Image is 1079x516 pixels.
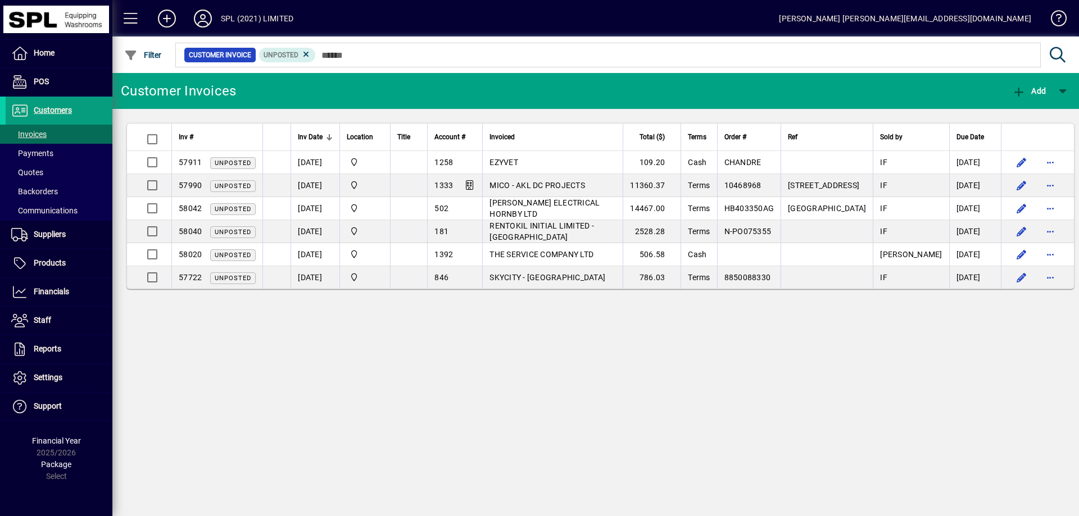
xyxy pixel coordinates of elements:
[1013,176,1031,194] button: Edit
[121,45,165,65] button: Filter
[724,204,774,213] span: HB403350AG
[1013,245,1031,263] button: Edit
[34,287,69,296] span: Financials
[179,250,202,259] span: 58020
[623,266,681,289] td: 786.03
[34,106,72,115] span: Customers
[949,220,1001,243] td: [DATE]
[1042,222,1060,240] button: More options
[179,131,256,143] div: Inv #
[34,77,49,86] span: POS
[6,307,112,335] a: Staff
[34,373,62,382] span: Settings
[6,221,112,249] a: Suppliers
[1013,268,1031,286] button: Edit
[779,10,1031,28] div: [PERSON_NAME] [PERSON_NAME][EMAIL_ADDRESS][DOMAIN_NAME]
[6,39,112,67] a: Home
[291,243,339,266] td: [DATE]
[221,10,293,28] div: SPL (2021) LIMITED
[688,181,710,190] span: Terms
[215,229,251,236] span: Unposted
[724,131,746,143] span: Order #
[434,250,453,259] span: 1392
[189,49,251,61] span: Customer Invoice
[6,278,112,306] a: Financials
[1042,245,1060,263] button: More options
[724,158,761,167] span: CHANDRE
[788,181,859,190] span: [STREET_ADDRESS]
[185,8,221,29] button: Profile
[6,249,112,277] a: Products
[623,151,681,174] td: 109.20
[11,130,47,139] span: Invoices
[397,131,410,143] span: Title
[880,158,887,167] span: IF
[1009,81,1049,101] button: Add
[347,225,383,238] span: SPL (2021) Limited
[347,271,383,284] span: SPL (2021) Limited
[6,125,112,144] a: Invoices
[11,206,78,215] span: Communications
[489,131,616,143] div: Invoiced
[1042,153,1060,171] button: More options
[688,227,710,236] span: Terms
[179,158,202,167] span: 57911
[489,221,594,241] span: RENTOKIL INITIAL LIMITED - [GEOGRAPHIC_DATA]
[179,273,202,282] span: 57722
[149,8,185,29] button: Add
[179,181,202,190] span: 57990
[688,273,710,282] span: Terms
[623,174,681,197] td: 11360.37
[880,204,887,213] span: IF
[6,392,112,421] a: Support
[291,151,339,174] td: [DATE]
[121,82,236,100] div: Customer Invoices
[11,149,53,158] span: Payments
[6,182,112,201] a: Backorders
[11,187,58,196] span: Backorders
[434,131,475,143] div: Account #
[688,250,706,259] span: Cash
[949,197,1001,220] td: [DATE]
[688,204,710,213] span: Terms
[724,181,761,190] span: 10468968
[6,163,112,182] a: Quotes
[788,204,866,213] span: [GEOGRAPHIC_DATA]
[623,197,681,220] td: 14467.00
[489,181,585,190] span: MICO - AKL DC PROJECTS
[291,266,339,289] td: [DATE]
[11,168,43,177] span: Quotes
[179,227,202,236] span: 58040
[264,51,298,59] span: Unposted
[347,179,383,191] span: SPL (2021) Limited
[397,131,420,143] div: Title
[623,220,681,243] td: 2528.28
[489,158,518,167] span: EZYVET
[124,51,162,60] span: Filter
[880,131,942,143] div: Sold by
[434,181,453,190] span: 1333
[623,243,681,266] td: 506.58
[1013,153,1031,171] button: Edit
[788,131,797,143] span: Ref
[1042,2,1065,39] a: Knowledge Base
[298,131,333,143] div: Inv Date
[34,258,66,267] span: Products
[34,230,66,239] span: Suppliers
[640,131,665,143] span: Total ($)
[949,174,1001,197] td: [DATE]
[215,159,251,167] span: Unposted
[1042,176,1060,194] button: More options
[34,48,55,57] span: Home
[179,131,193,143] span: Inv #
[688,158,706,167] span: Cash
[41,460,71,469] span: Package
[489,131,515,143] span: Invoiced
[347,202,383,214] span: SPL (2021) Limited
[259,48,316,62] mat-chip: Customer Invoice Status: Unposted
[291,174,339,197] td: [DATE]
[347,131,373,143] span: Location
[434,131,465,143] span: Account #
[298,131,323,143] span: Inv Date
[434,227,448,236] span: 181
